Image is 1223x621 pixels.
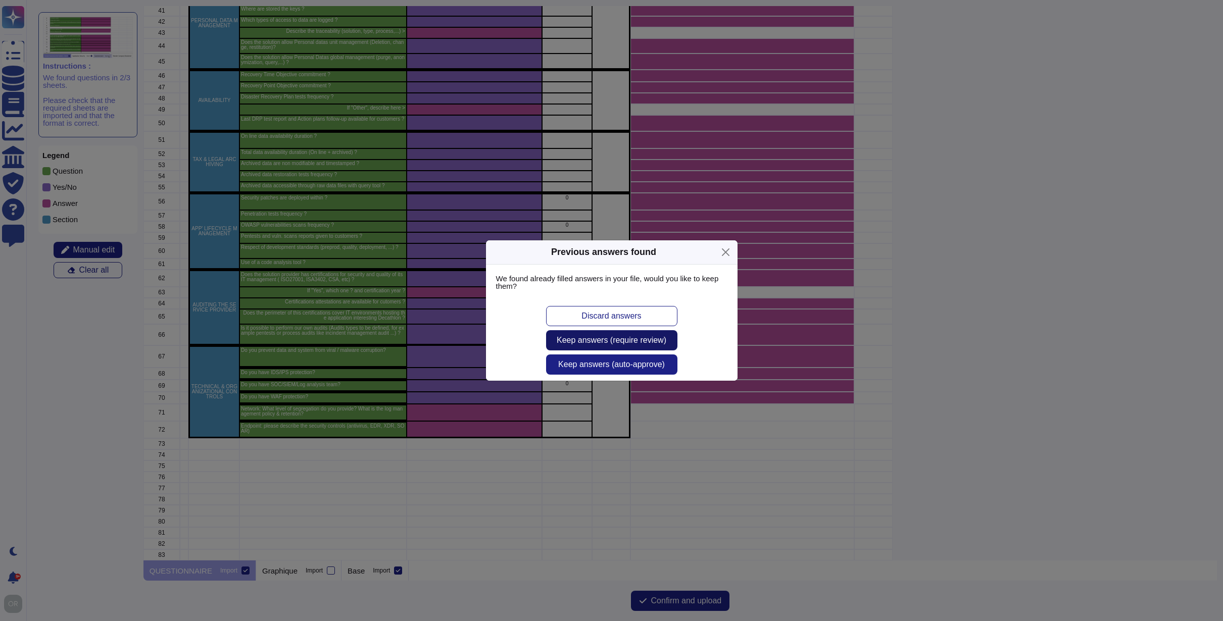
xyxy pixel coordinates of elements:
[718,244,733,260] button: Close
[551,245,656,259] div: Previous answers found
[581,312,641,320] span: Discard answers
[546,306,677,326] button: Discard answers
[558,360,665,369] span: Keep answers (auto-approve)
[546,354,677,375] button: Keep answers (auto-approve)
[557,336,666,344] span: Keep answers (require review)
[546,330,677,350] button: Keep answers (require review)
[486,265,738,300] div: We found already filled answers in your file, would you like to keep them?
